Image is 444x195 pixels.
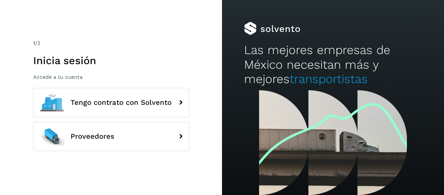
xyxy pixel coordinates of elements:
[33,122,189,151] button: Proveedores
[33,88,189,117] button: Tengo contrato con Solvento
[71,99,172,106] span: Tengo contrato con Solvento
[71,132,114,140] span: Proveedores
[290,72,368,86] span: transportistas
[33,74,189,80] p: Accede a tu cuenta
[33,39,189,47] div: /2
[33,40,35,46] span: 1
[244,43,422,86] h2: Las mejores empresas de México necesitan más y mejores
[33,54,189,67] h1: Inicia sesión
